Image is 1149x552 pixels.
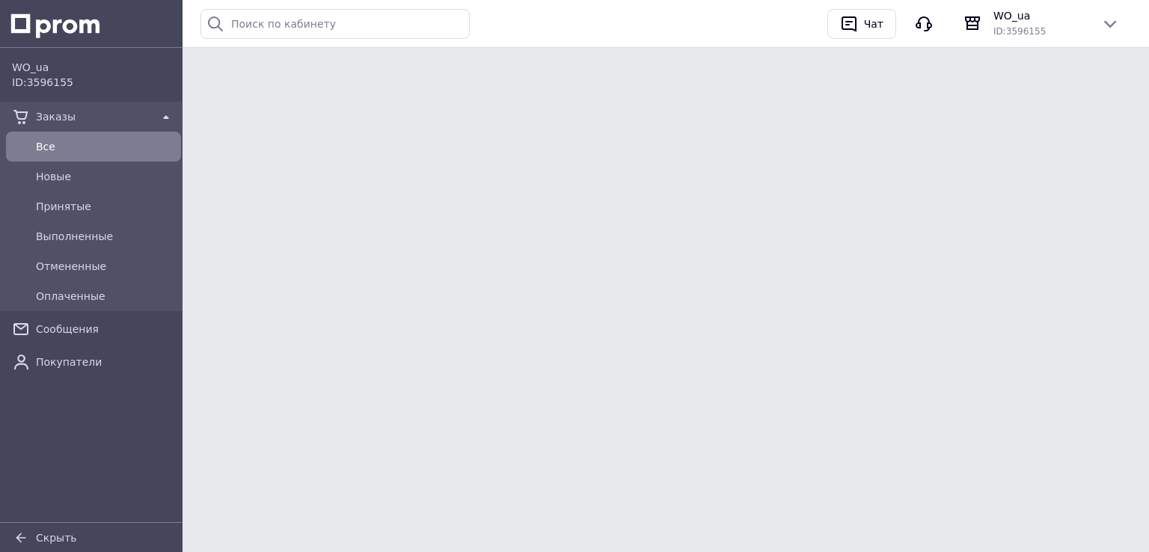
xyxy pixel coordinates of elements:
[12,60,175,75] span: WO_ua
[36,169,175,184] span: Новые
[993,8,1089,23] span: WO_ua
[827,9,896,39] button: Чат
[36,532,77,544] span: Скрыть
[36,355,175,369] span: Покупатели
[36,109,151,124] span: Заказы
[200,9,470,39] input: Поиск по кабинету
[36,229,175,244] span: Выполненные
[993,26,1046,37] span: ID: 3596155
[36,199,175,214] span: Принятые
[36,139,175,154] span: Все
[36,289,175,304] span: Оплаченные
[36,322,175,337] span: Сообщения
[12,76,73,88] span: ID: 3596155
[861,13,886,35] div: Чат
[36,259,175,274] span: Отмененные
